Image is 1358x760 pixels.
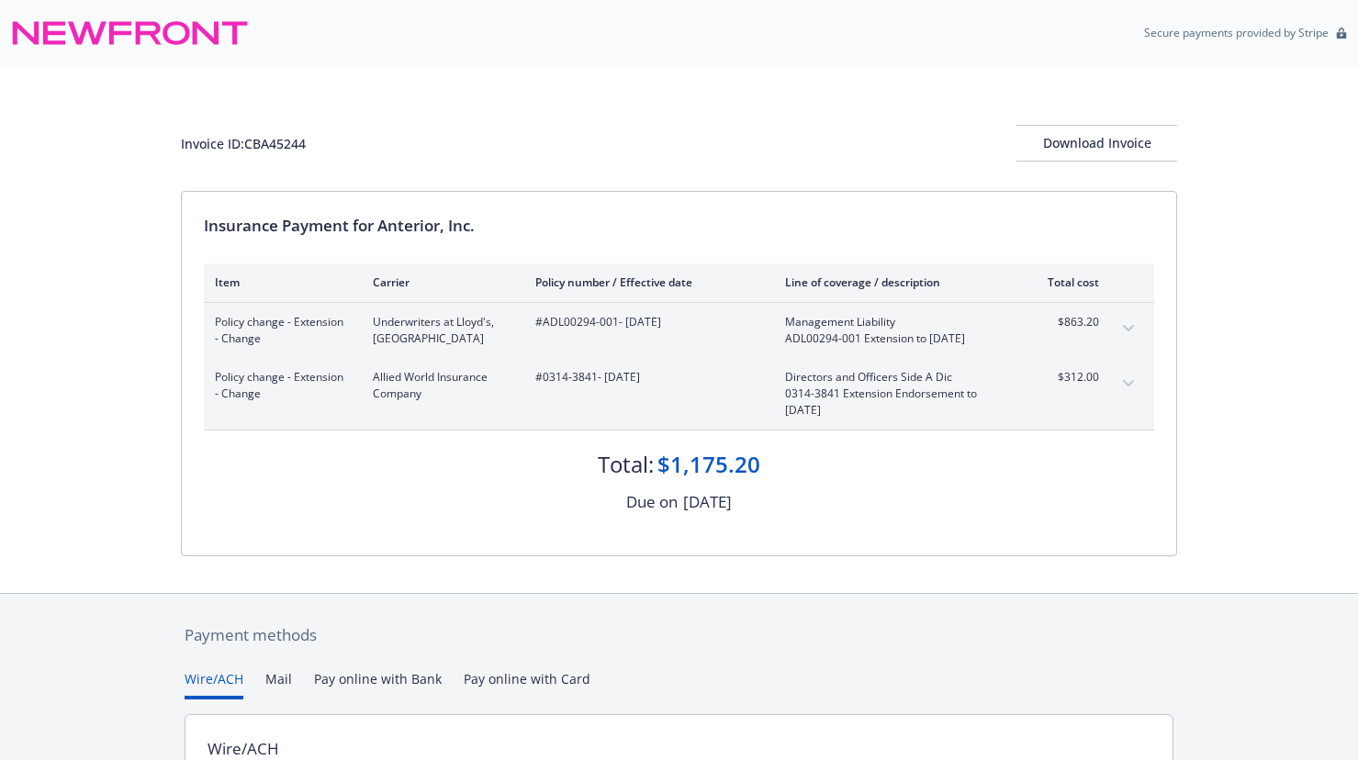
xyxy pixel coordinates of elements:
button: expand content [1114,369,1143,398]
div: Insurance Payment for Anterior, Inc. [204,214,1154,238]
div: Policy number / Effective date [535,274,756,290]
span: Underwriters at Lloyd's, [GEOGRAPHIC_DATA] [373,314,506,347]
span: Directors and Officers Side A Dic [785,369,1001,386]
div: $1,175.20 [657,449,760,480]
div: Due on [626,490,678,514]
span: Allied World Insurance Company [373,369,506,402]
div: Line of coverage / description [785,274,1001,290]
span: #0314-3841 - [DATE] [535,369,756,386]
span: 0314-3841 Extension Endorsement to [DATE] [785,386,1001,419]
button: Pay online with Card [464,669,590,699]
span: Management Liability [785,314,1001,330]
div: Item [215,274,343,290]
span: $863.20 [1030,314,1099,330]
span: ADL00294-001 Extension to [DATE] [785,330,1001,347]
span: #ADL00294-001 - [DATE] [535,314,756,330]
span: Policy change - Extension - Change [215,314,343,347]
button: Download Invoice [1016,125,1177,162]
span: Management LiabilityADL00294-001 Extension to [DATE] [785,314,1001,347]
button: Wire/ACH [185,669,243,699]
span: $312.00 [1030,369,1099,386]
div: Invoice ID: CBA45244 [181,134,306,153]
div: Carrier [373,274,506,290]
button: Mail [265,669,292,699]
div: Download Invoice [1016,126,1177,161]
div: Policy change - Extension - ChangeAllied World Insurance Company#0314-3841- [DATE]Directors and O... [204,358,1154,430]
div: [DATE] [683,490,732,514]
span: Directors and Officers Side A Dic0314-3841 Extension Endorsement to [DATE] [785,369,1001,419]
div: Total cost [1030,274,1099,290]
span: Policy change - Extension - Change [215,369,343,402]
div: Policy change - Extension - ChangeUnderwriters at Lloyd's, [GEOGRAPHIC_DATA]#ADL00294-001- [DATE]... [204,303,1154,358]
button: Pay online with Bank [314,669,442,699]
p: Secure payments provided by Stripe [1144,25,1329,40]
button: expand content [1114,314,1143,343]
div: Payment methods [185,623,1173,647]
div: Total: [598,449,654,480]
